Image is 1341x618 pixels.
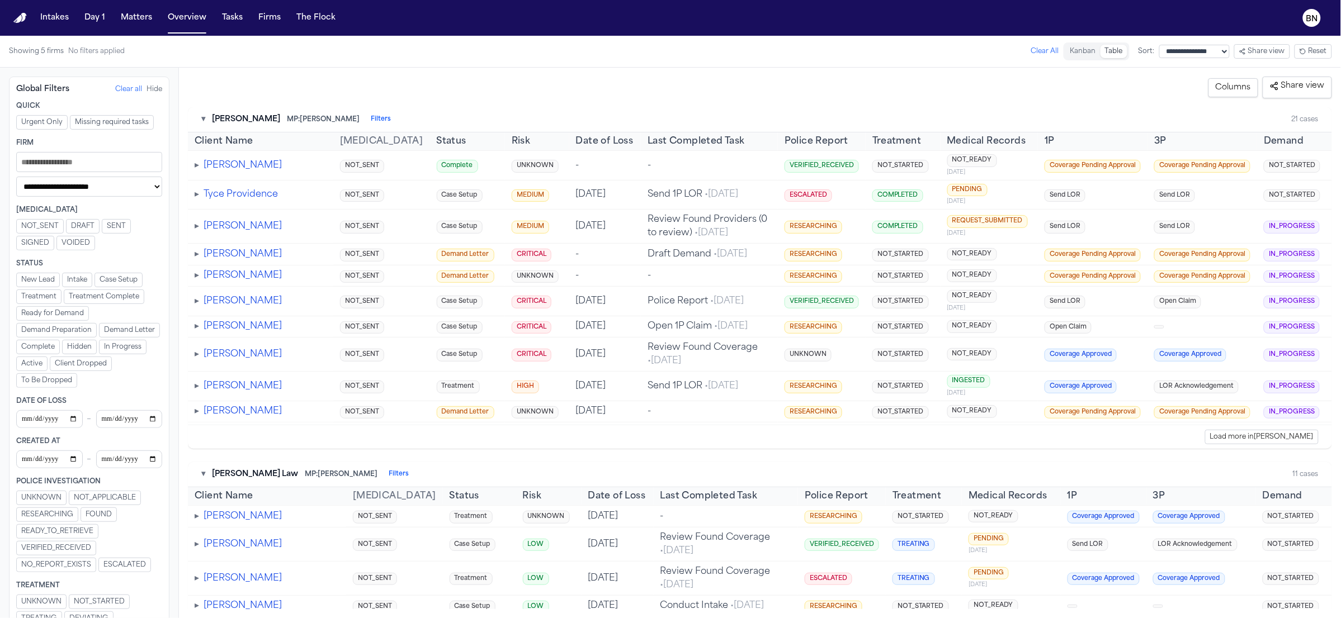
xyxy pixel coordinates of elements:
[947,348,997,361] span: NOT_READY
[648,135,745,148] span: Last Completed Task
[16,541,96,555] button: VERIFIED_RECEIVED
[969,489,1047,503] span: Medical Records
[69,595,130,609] button: NOT_STARTED
[1154,381,1239,393] span: LOR Acknowledgement
[340,321,384,334] span: NOT_SENT
[569,151,641,180] td: -
[81,507,117,522] button: FOUND
[1292,115,1319,124] div: 21 cases
[116,8,157,28] button: Matters
[204,599,282,612] button: [PERSON_NAME]
[195,135,253,148] span: Client Name
[195,405,199,418] button: Expand tasks
[1045,296,1085,308] span: Send LOR
[785,160,859,173] span: VERIFIED_RECEIVED
[1154,135,1167,148] button: 3P
[16,273,60,287] button: New Lead
[69,292,139,301] span: Treatment Complete
[512,221,549,234] span: MEDIUM
[218,8,247,28] button: Tasks
[70,115,154,130] button: Missing required tasks
[21,222,59,231] span: NOT_SENT
[204,294,282,308] button: [PERSON_NAME]
[195,382,199,391] span: ▸
[16,206,162,215] div: [MEDICAL_DATA]
[212,114,280,125] span: [PERSON_NAME]
[805,489,868,503] button: Police Report
[437,349,483,362] span: Case Setup
[292,8,340,28] button: The Flock
[340,249,384,262] span: NOT_SENT
[340,296,384,308] span: NOT_SENT
[588,489,646,503] button: Date of Loss
[711,250,747,259] span: • [DATE]
[1154,249,1250,262] span: Coverage Pending Approval
[68,47,125,56] span: No filters applied
[1045,221,1085,234] span: Send LOR
[872,249,929,262] span: NOT_STARTED
[523,489,542,503] button: Risk
[16,236,54,250] button: SIGNED
[1205,430,1319,444] button: Load more in[PERSON_NAME]
[785,349,832,362] span: UNKNOWN
[785,135,848,148] span: Police Report
[872,189,923,202] span: COMPLETED
[21,118,63,127] span: Urgent Only
[512,270,559,283] span: UNKNOWN
[947,248,997,261] span: NOT_READY
[660,489,758,503] button: Last Completed Task
[785,296,859,308] span: VERIFIED_RECEIVED
[195,297,199,306] span: ▸
[1264,135,1304,148] span: Demand
[195,188,199,201] button: Expand tasks
[80,8,110,28] button: Day 1
[512,160,559,173] span: UNKNOWN
[287,115,360,124] span: MP: [PERSON_NAME]
[1045,135,1055,148] button: 1P
[1264,160,1320,173] span: NOT_STARTED
[1045,270,1141,283] span: Coverage Pending Approval
[201,469,205,480] button: Toggle firm section
[21,493,62,502] span: UNKNOWN
[569,265,641,287] td: -
[195,572,199,585] button: Expand tasks
[195,320,199,333] button: Expand tasks
[1045,160,1141,173] span: Coverage Pending Approval
[195,220,199,233] button: Expand tasks
[785,381,842,393] span: RESEARCHING
[67,275,87,284] span: Intake
[16,595,67,609] button: UNKNOWN
[195,294,199,308] button: Expand tasks
[67,343,92,351] span: Hidden
[512,381,539,393] span: HIGH
[437,135,466,148] button: Status
[98,558,151,572] button: ESCALATED
[195,222,199,231] span: ▸
[785,321,842,334] span: RESEARCHING
[569,244,641,265] td: -
[195,407,199,416] span: ▸
[512,249,551,262] span: CRITICAL
[947,168,1032,177] span: [DATE]
[569,287,641,316] td: [DATE]
[648,343,758,365] span: Review Found Coverage
[947,269,997,282] span: NOT_READY
[195,601,199,610] span: ▸
[450,489,479,503] span: Status
[708,297,744,306] span: • [DATE]
[50,356,112,371] button: Client Dropped
[16,84,69,95] div: Global Filters
[785,221,842,234] span: RESEARCHING
[21,239,49,248] span: SIGNED
[1270,80,1325,92] span: Share view
[569,337,641,372] td: [DATE]
[16,219,64,234] button: NOT_SENT
[1154,270,1250,283] span: Coverage Pending Approval
[16,373,77,388] button: To Be Dropped
[204,248,282,261] button: [PERSON_NAME]
[947,215,1028,228] span: REQUEST_SUBMITTED
[195,250,199,259] span: ▸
